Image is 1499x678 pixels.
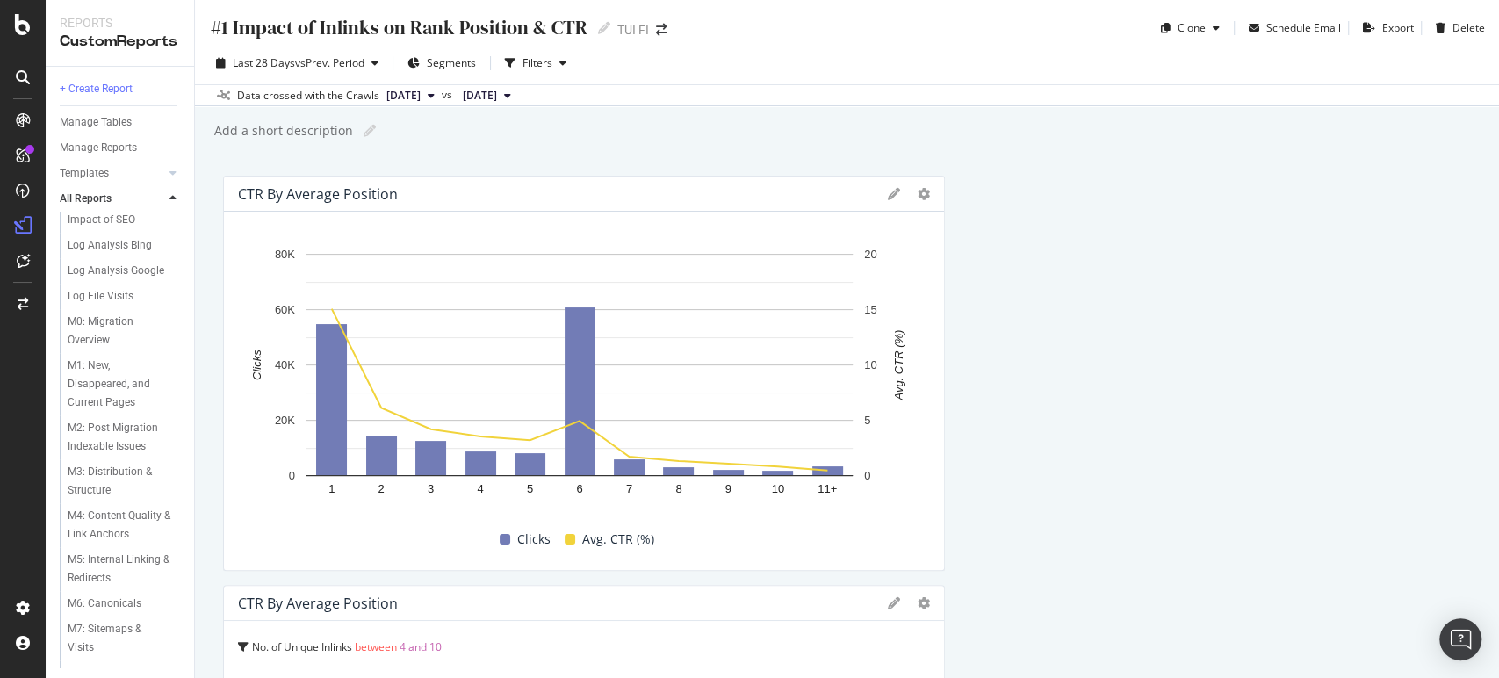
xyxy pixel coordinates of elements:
[238,185,398,203] div: CTR By Average Position
[68,595,182,613] a: M6: Canonicals
[864,358,876,371] text: 10
[626,482,632,495] text: 7
[68,236,182,255] a: Log Analysis Bing
[275,303,295,316] text: 60K
[60,80,133,98] div: + Create Report
[864,414,870,427] text: 5
[68,551,182,588] a: M5: Internal Linking & Redirects
[68,313,182,350] a: M0: Migration Overview
[517,529,551,550] span: Clicks
[400,639,442,654] span: 4 and 10
[1154,14,1227,42] button: Clone
[60,164,109,183] div: Templates
[617,21,649,39] div: TUI FI
[656,24,667,36] div: arrow-right-arrow-left
[68,313,166,350] div: M0: Migration Overview
[213,122,353,140] div: Add a short description
[864,248,876,261] text: 20
[1452,20,1485,35] div: Delete
[1266,20,1341,35] div: Schedule Email
[68,507,171,544] div: M4: Content Quality & Link Anchors
[378,482,385,495] text: 2
[60,80,182,98] a: + Create Report
[252,639,352,654] span: No. of Unique Inlinks
[60,32,180,52] div: CustomReports
[60,190,112,208] div: All Reports
[275,248,295,261] text: 80K
[68,357,172,412] div: M1: New, Disappeared, and Current Pages
[68,262,182,280] a: Log Analysis Google
[68,236,152,255] div: Log Analysis Bing
[238,595,398,612] div: CTR By Average Position
[355,639,397,654] span: between
[60,139,137,157] div: Manage Reports
[68,507,182,544] a: M4: Content Quality & Link Anchors
[68,357,182,412] a: M1: New, Disappeared, and Current Pages
[68,419,182,456] a: M2: Post Migration Indexable Issues
[498,49,573,77] button: Filters
[238,245,921,523] svg: A chart.
[68,463,169,500] div: M3: Distribution & Structure
[1178,20,1206,35] div: Clone
[209,14,587,41] div: #1 Impact of Inlinks on Rank Position & CTR
[68,211,135,229] div: Impact of SEO
[328,482,335,495] text: 1
[68,287,133,306] div: Log File Visits
[379,85,442,106] button: [DATE]
[864,303,876,316] text: 15
[68,287,182,306] a: Log File Visits
[1242,14,1341,42] button: Schedule Email
[477,482,483,495] text: 4
[68,595,141,613] div: M6: Canonicals
[442,87,456,103] span: vs
[68,211,182,229] a: Impact of SEO
[522,55,552,70] div: Filters
[68,620,182,657] a: M7: Sitemaps & Visits
[598,22,610,34] i: Edit report name
[1429,14,1485,42] button: Delete
[68,262,164,280] div: Log Analysis Google
[68,419,171,456] div: M2: Post Migration Indexable Issues
[60,164,164,183] a: Templates
[295,55,364,70] span: vs Prev. Period
[68,551,169,588] div: M5: Internal Linking & Redirects
[386,88,421,104] span: 2025 Aug. 25th
[463,88,497,104] span: 2025 Jul. 5th
[456,85,518,106] button: [DATE]
[275,358,295,371] text: 40K
[209,49,386,77] button: Last 28 DaysvsPrev. Period
[60,113,132,132] div: Manage Tables
[250,350,263,380] text: Clicks
[223,176,945,571] div: CTR By Average PositionA chart.ClicksAvg. CTR (%)
[60,113,182,132] a: Manage Tables
[60,139,182,157] a: Manage Reports
[725,482,731,495] text: 9
[864,469,870,482] text: 0
[400,49,483,77] button: Segments
[237,88,379,104] div: Data crossed with the Crawls
[576,482,582,495] text: 6
[60,14,180,32] div: Reports
[427,55,476,70] span: Segments
[1356,14,1414,42] button: Export
[68,463,182,500] a: M3: Distribution & Structure
[289,469,295,482] text: 0
[364,125,376,137] i: Edit report name
[772,482,784,495] text: 10
[675,482,681,495] text: 8
[1439,618,1481,660] div: Open Intercom Messenger
[60,190,164,208] a: All Reports
[818,482,837,495] text: 11+
[275,414,295,427] text: 20K
[892,330,905,401] text: Avg. CTR (%)
[527,482,533,495] text: 5
[1382,20,1414,35] div: Export
[428,482,434,495] text: 3
[233,55,295,70] span: Last 28 Days
[582,529,654,550] span: Avg. CTR (%)
[68,620,165,657] div: M7: Sitemaps & Visits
